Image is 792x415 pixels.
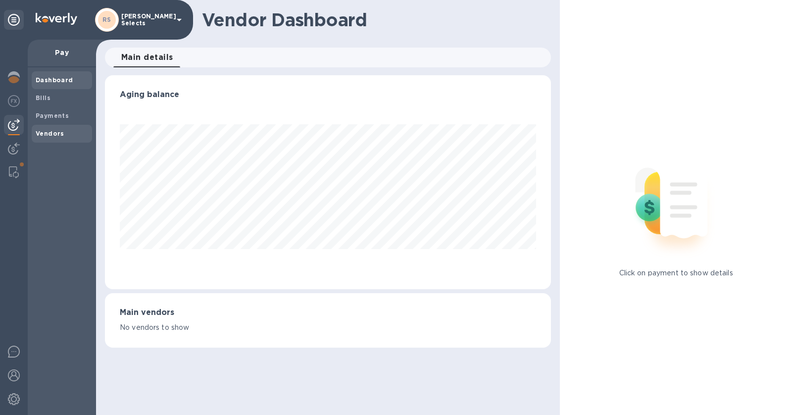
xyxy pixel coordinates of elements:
b: Dashboard [36,76,73,84]
img: Logo [36,13,77,25]
p: Pay [36,48,88,57]
h3: Aging balance [120,90,536,100]
b: Payments [36,112,69,119]
img: Foreign exchange [8,95,20,107]
b: RS [102,16,111,23]
h3: Main vendors [120,308,536,317]
div: Unpin categories [4,10,24,30]
b: Vendors [36,130,64,137]
span: Main details [121,51,173,64]
p: Click on payment to show details [619,268,733,278]
h1: Vendor Dashboard [202,9,544,30]
p: [PERSON_NAME] Selects [121,13,171,27]
p: No vendors to show [120,322,536,333]
b: Bills [36,94,50,102]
